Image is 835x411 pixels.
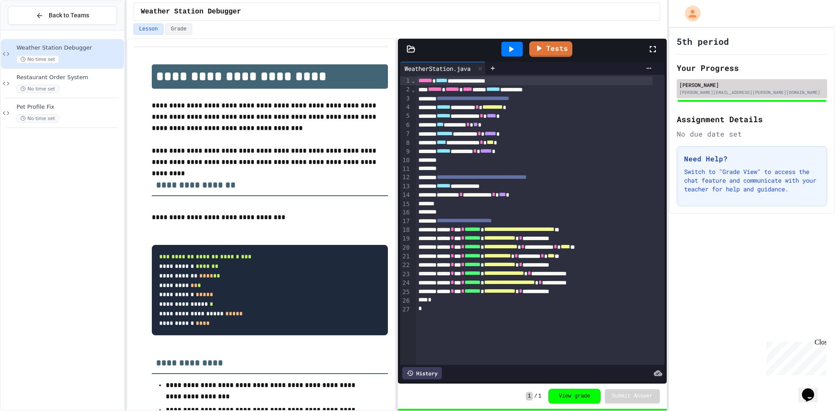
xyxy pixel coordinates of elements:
[17,55,59,63] span: No time set
[763,338,826,375] iframe: chat widget
[49,11,89,20] span: Back to Teams
[400,200,411,209] div: 15
[400,139,411,147] div: 8
[676,3,703,23] div: My Account
[679,81,825,89] div: [PERSON_NAME]
[679,89,825,96] div: [PERSON_NAME][EMAIL_ADDRESS][PERSON_NAME][DOMAIN_NAME]
[677,113,827,125] h2: Assignment Details
[400,244,411,252] div: 20
[400,305,411,314] div: 27
[17,114,59,123] span: No time set
[548,389,601,404] button: View grade
[605,389,660,403] button: Submit Answer
[8,6,117,25] button: Back to Teams
[400,252,411,261] div: 21
[400,261,411,270] div: 22
[17,85,59,93] span: No time set
[677,62,827,74] h2: Your Progress
[400,191,411,200] div: 14
[677,35,729,47] h1: 5th period
[534,393,538,400] span: /
[400,121,411,130] div: 6
[400,182,411,191] div: 13
[400,156,411,165] div: 10
[400,297,411,305] div: 26
[17,104,122,111] span: Pet Profile Fix
[400,270,411,279] div: 23
[798,376,826,402] iframe: chat widget
[684,154,820,164] h3: Need Help?
[400,288,411,297] div: 25
[612,393,653,400] span: Submit Answer
[400,279,411,287] div: 24
[134,23,164,35] button: Lesson
[17,44,122,52] span: Weather Station Debugger
[411,77,415,84] span: Fold line
[400,147,411,156] div: 9
[400,165,411,174] div: 11
[17,74,122,81] span: Restaurant Order System
[165,23,192,35] button: Grade
[400,234,411,243] div: 19
[526,392,532,401] span: 1
[411,86,415,93] span: Fold line
[684,167,820,194] p: Switch to "Grade View" to access the chat feature and communicate with your teacher for help and ...
[400,85,411,94] div: 2
[400,103,411,112] div: 4
[400,64,475,73] div: WeatherStation.java
[400,112,411,120] div: 5
[529,41,572,57] a: Tests
[400,226,411,234] div: 18
[400,208,411,217] div: 16
[538,393,541,400] span: 1
[402,367,442,379] div: History
[400,217,411,226] div: 17
[677,129,827,139] div: No due date set
[3,3,60,55] div: Chat with us now!Close
[400,94,411,103] div: 3
[400,130,411,138] div: 7
[400,62,486,75] div: WeatherStation.java
[141,7,241,17] span: Weather Station Debugger
[400,173,411,182] div: 12
[400,77,411,85] div: 1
